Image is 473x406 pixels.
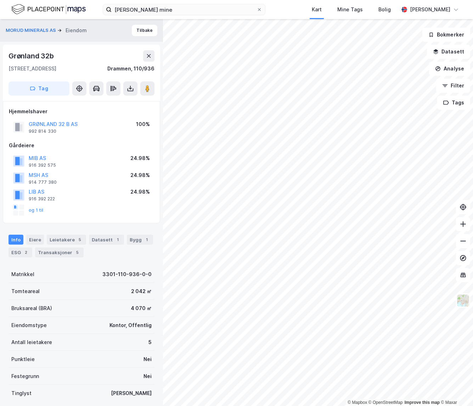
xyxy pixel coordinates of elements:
a: OpenStreetMap [368,400,403,405]
img: logo.f888ab2527a4732fd821a326f86c7f29.svg [11,3,86,16]
div: [PERSON_NAME] [410,5,450,14]
div: 916 392 575 [29,162,56,168]
a: Mapbox [348,400,367,405]
div: 1 [114,236,121,243]
div: Matrikkel [11,270,34,279]
div: Eiendomstype [11,321,47,330]
div: Antall leietakere [11,338,52,347]
div: 5 [76,236,83,243]
button: Bokmerker [422,28,470,42]
div: 1 [143,236,150,243]
div: 24.98% [130,188,150,196]
div: Leietakere [47,235,86,245]
div: 916 392 222 [29,196,55,202]
div: Transaksjoner [35,247,84,257]
div: Gårdeiere [9,141,154,150]
div: Kontor, Offentlig [109,321,152,330]
img: Z [456,294,470,307]
div: 5 [148,338,152,347]
div: Nei [143,372,152,381]
div: 24.98% [130,154,150,162]
button: Tag [9,81,69,96]
div: Tomteareal [11,287,40,296]
div: Hjemmelshaver [9,107,154,116]
div: Punktleie [11,355,35,364]
div: Nei [143,355,152,364]
div: Kart [312,5,322,14]
div: 914 777 380 [29,179,57,185]
button: Tilbake [132,25,157,36]
div: 100% [136,120,150,128]
div: 4 070 ㎡ [131,304,152,313]
div: 2 042 ㎡ [131,287,152,296]
div: 5 [74,249,81,256]
div: 992 814 330 [29,128,56,134]
input: Søk på adresse, matrikkel, gårdeiere, leietakere eller personer [112,4,257,15]
div: Eiendom [66,26,87,35]
div: [PERSON_NAME] [111,389,152,398]
div: Grønland 32b [9,50,55,62]
div: Festegrunn [11,372,39,381]
button: Tags [437,96,470,110]
div: Mine Tags [337,5,363,14]
div: 2 [22,249,29,256]
div: Tinglyst [11,389,32,398]
div: [STREET_ADDRESS] [9,64,56,73]
button: Analyse [429,62,470,76]
button: Filter [436,79,470,93]
div: ESG [9,247,32,257]
a: Improve this map [405,400,440,405]
iframe: Chat Widget [438,372,473,406]
div: Info [9,235,23,245]
div: Bygg [127,235,153,245]
div: Bruksareal (BRA) [11,304,52,313]
button: MORUD MINERALS AS [6,27,57,34]
div: Datasett [89,235,124,245]
div: 24.98% [130,171,150,179]
div: 3301-110-936-0-0 [102,270,152,279]
div: Bolig [378,5,391,14]
button: Datasett [427,45,470,59]
div: Eiere [26,235,44,245]
div: Drammen, 110/936 [107,64,154,73]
